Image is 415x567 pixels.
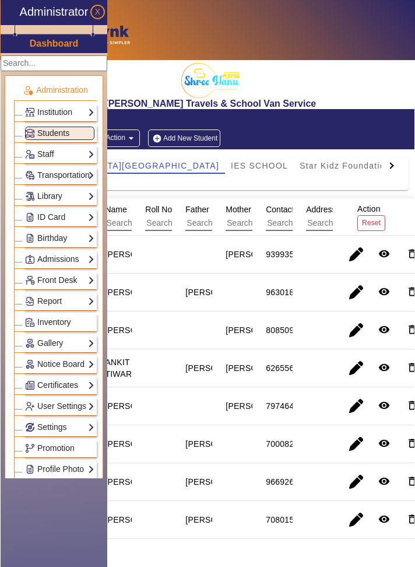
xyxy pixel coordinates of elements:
input: Search [306,216,410,231]
div: [PERSON_NAME] [226,400,294,412]
a: Students [25,127,94,140]
div: [PERSON_NAME] [185,362,254,374]
div: [PERSON_NAME] [185,476,254,488]
mat-icon: remove_red_eye [378,513,390,525]
img: 2bec4155-9170-49cd-8f97-544ef27826c4 [181,63,240,98]
div: [PERSON_NAME] [185,514,254,526]
div: [PERSON_NAME] [226,324,294,336]
div: Action [353,198,389,235]
div: 9630180734 [266,286,312,298]
mat-icon: remove_red_eye [378,437,390,449]
span: Name [105,205,126,214]
span: Inventory [37,317,71,327]
input: Search... [1,55,107,71]
h2: [PERSON_NAME] Travels & School Van Service [7,98,415,109]
div: Contact [262,199,385,235]
span: Father [185,205,209,214]
div: Mother [221,199,344,235]
img: Inventory.png [26,318,34,327]
div: Roll No. [141,199,264,235]
mat-icon: remove_red_eye [378,400,390,411]
div: [PERSON_NAME] [226,249,294,260]
p: Administration [14,84,97,96]
div: Student Configuration [13,111,409,124]
img: Branchoperations.png [26,444,34,453]
div: Father [181,199,304,235]
span: Promotion [37,443,75,453]
mat-icon: remove_red_eye [378,324,390,335]
mat-icon: remove_red_eye [378,286,390,297]
a: Promotion [25,442,94,455]
img: add-new-student.png [151,134,163,143]
input: Search [266,216,370,231]
input: Search [185,216,290,231]
div: 8085096800 [266,324,312,336]
span: Contact [266,205,294,214]
div: [PERSON_NAME] [185,438,254,450]
span: Students [37,128,69,138]
span: IES SCHOOL [231,162,288,170]
div: 7000820380 [266,438,312,450]
mat-icon: remove_red_eye [378,362,390,373]
a: Inventory [25,316,94,329]
div: 9399358880 [266,249,312,260]
div: 7080152510 [266,514,312,526]
button: Add New Student [148,129,220,147]
input: Search [145,216,249,231]
div: 6265568598 [266,362,312,374]
div: [PERSON_NAME] [185,286,254,298]
div: 9669261003 [266,476,312,488]
button: Action [103,129,140,147]
span: Roll No. [145,205,174,214]
mat-icon: arrow_drop_down [125,132,137,144]
mat-icon: remove_red_eye [378,475,390,487]
img: Students.png [26,129,34,138]
div: [PERSON_NAME] [226,362,294,374]
span: Mother [226,205,251,214]
img: Administration.png [23,85,33,96]
mat-icon: remove_red_eye [378,248,390,260]
div: 7974642294 [266,400,312,412]
button: Reset [357,215,385,231]
span: [MEDICAL_DATA][GEOGRAPHIC_DATA] [46,162,220,170]
span: Address [306,205,336,214]
input: Search [226,216,330,231]
staff-with-status: ANKIT TIWARI [105,358,134,379]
